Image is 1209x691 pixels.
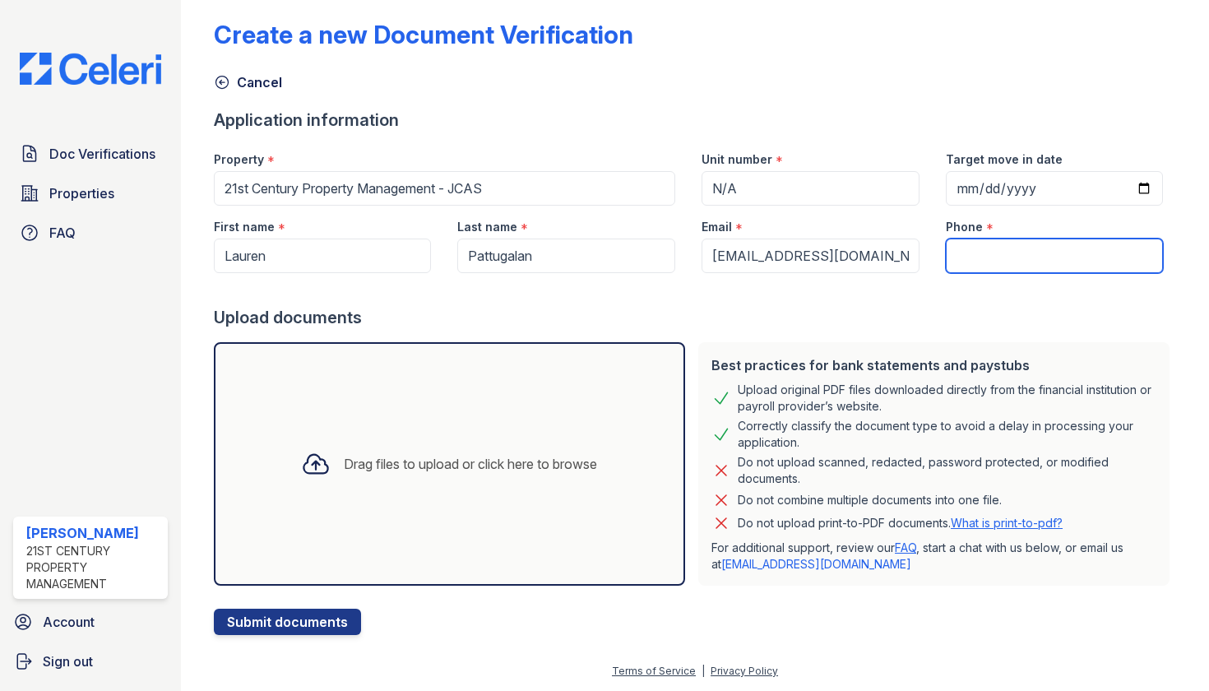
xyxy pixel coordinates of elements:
label: Phone [946,219,983,235]
a: Properties [13,177,168,210]
a: Terms of Service [612,665,696,677]
span: Sign out [43,652,93,671]
div: Upload original PDF files downloaded directly from the financial institution or payroll provider’... [738,382,1156,415]
a: Account [7,605,174,638]
a: FAQ [895,540,916,554]
div: [PERSON_NAME] [26,523,161,543]
label: Target move in date [946,151,1063,168]
a: FAQ [13,216,168,249]
div: Correctly classify the document type to avoid a delay in processing your application. [738,418,1156,451]
div: Create a new Document Verification [214,20,633,49]
span: FAQ [49,223,76,243]
a: Cancel [214,72,282,92]
label: Property [214,151,264,168]
span: Account [43,612,95,632]
div: Application information [214,109,1176,132]
div: Upload documents [214,306,1176,329]
label: Last name [457,219,517,235]
div: | [702,665,705,677]
label: Email [702,219,732,235]
img: CE_Logo_Blue-a8612792a0a2168367f1c8372b55b34899dd931a85d93a1a3d3e32e68fde9ad4.png [7,53,174,85]
span: Doc Verifications [49,144,155,164]
span: Properties [49,183,114,203]
p: Do not upload print-to-PDF documents. [738,515,1063,531]
a: Doc Verifications [13,137,168,170]
p: For additional support, review our , start a chat with us below, or email us at [711,540,1156,573]
div: Do not upload scanned, redacted, password protected, or modified documents. [738,454,1156,487]
div: Do not combine multiple documents into one file. [738,490,1002,510]
div: 21st Century Property Management [26,543,161,592]
button: Submit documents [214,609,361,635]
label: First name [214,219,275,235]
a: What is print-to-pdf? [951,516,1063,530]
div: Drag files to upload or click here to browse [344,454,597,474]
a: Sign out [7,645,174,678]
a: Privacy Policy [711,665,778,677]
label: Unit number [702,151,772,168]
div: Best practices for bank statements and paystubs [711,355,1156,375]
a: [EMAIL_ADDRESS][DOMAIN_NAME] [721,557,911,571]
